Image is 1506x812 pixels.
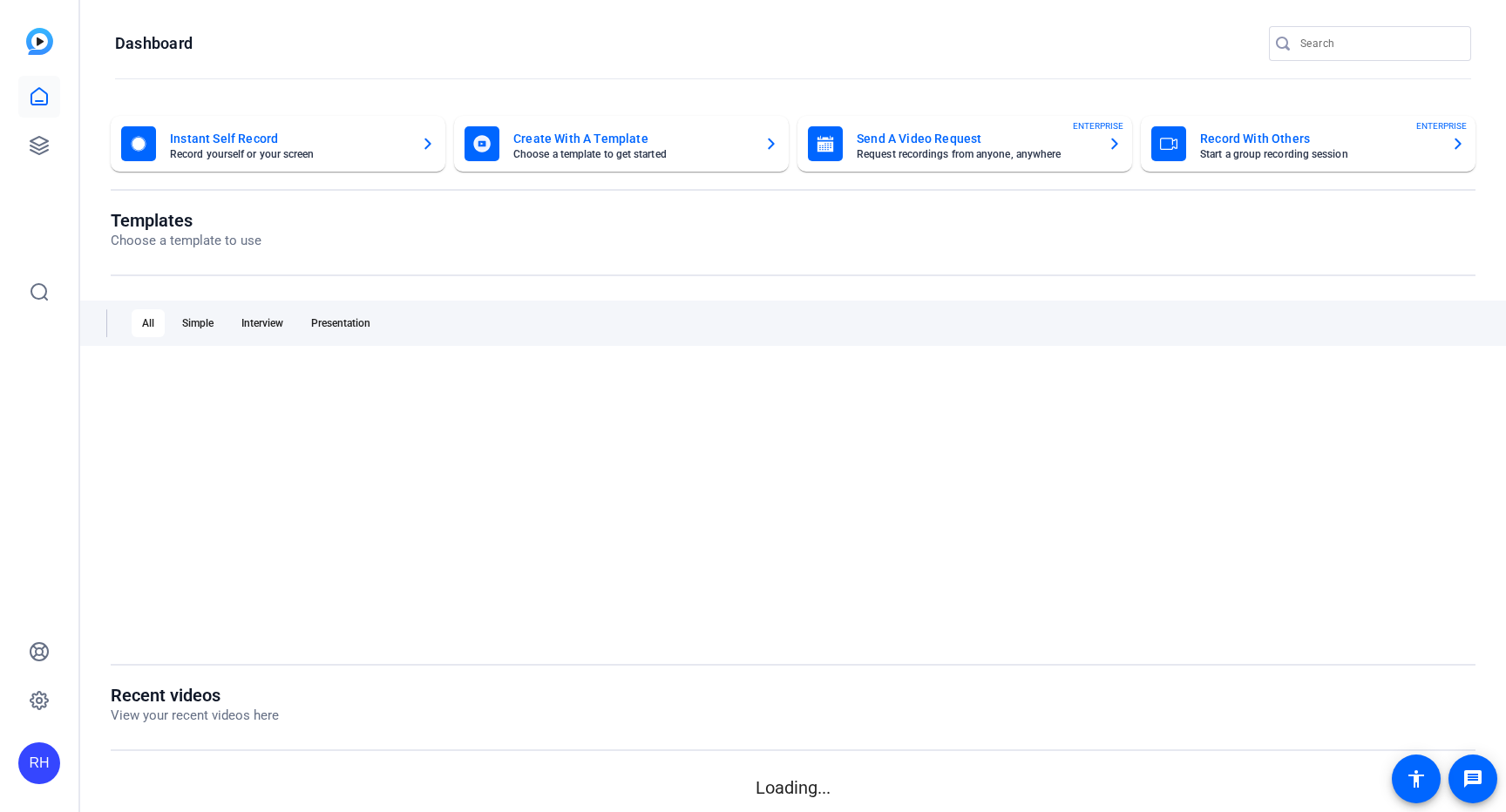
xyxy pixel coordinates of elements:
h1: Templates [111,210,261,231]
mat-card-title: Send A Video Request [857,128,1094,149]
button: Send A Video RequestRequest recordings from anyone, anywhereENTERPRISE [797,116,1132,172]
mat-card-subtitle: Start a group recording session [1200,149,1437,159]
button: Record With OthersStart a group recording sessionENTERPRISE [1141,116,1475,172]
input: Search [1300,33,1457,54]
h1: Recent videos [111,685,279,706]
div: Simple [172,309,224,337]
mat-card-subtitle: Request recordings from anyone, anywhere [857,149,1094,159]
mat-icon: message [1462,768,1483,789]
span: ENTERPRISE [1073,119,1123,132]
span: ENTERPRISE [1416,119,1467,132]
p: View your recent videos here [111,706,279,726]
div: Interview [231,309,294,337]
mat-card-title: Instant Self Record [170,128,407,149]
button: Instant Self RecordRecord yourself or your screen [111,116,445,172]
button: Create With A TemplateChoose a template to get started [454,116,789,172]
div: All [132,309,165,337]
mat-card-subtitle: Choose a template to get started [513,149,750,159]
mat-card-title: Record With Others [1200,128,1437,149]
mat-icon: accessibility [1406,768,1427,789]
h1: Dashboard [115,33,193,54]
div: Presentation [301,309,381,337]
mat-card-title: Create With A Template [513,128,750,149]
div: RH [18,742,60,784]
img: blue-gradient.svg [26,28,53,55]
p: Choose a template to use [111,231,261,251]
p: Loading... [111,775,1475,801]
mat-card-subtitle: Record yourself or your screen [170,149,407,159]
